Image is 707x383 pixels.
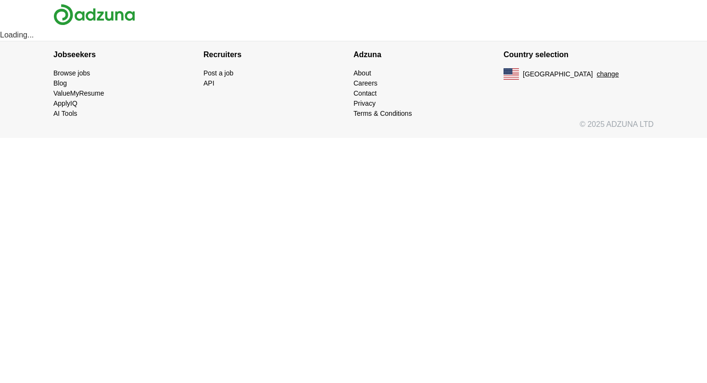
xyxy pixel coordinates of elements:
a: About [353,69,371,77]
a: Blog [53,79,67,87]
a: Privacy [353,99,376,107]
div: © 2025 ADZUNA LTD [46,119,661,138]
a: Post a job [203,69,233,77]
h4: Country selection [504,41,654,68]
a: API [203,79,215,87]
a: AI Tools [53,110,77,117]
img: US flag [504,68,519,80]
span: [GEOGRAPHIC_DATA] [523,69,593,79]
button: change [597,69,619,79]
a: Browse jobs [53,69,90,77]
a: Contact [353,89,377,97]
a: ValueMyResume [53,89,104,97]
a: ApplyIQ [53,99,77,107]
a: Terms & Conditions [353,110,412,117]
img: Adzuna logo [53,4,135,25]
a: Careers [353,79,378,87]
